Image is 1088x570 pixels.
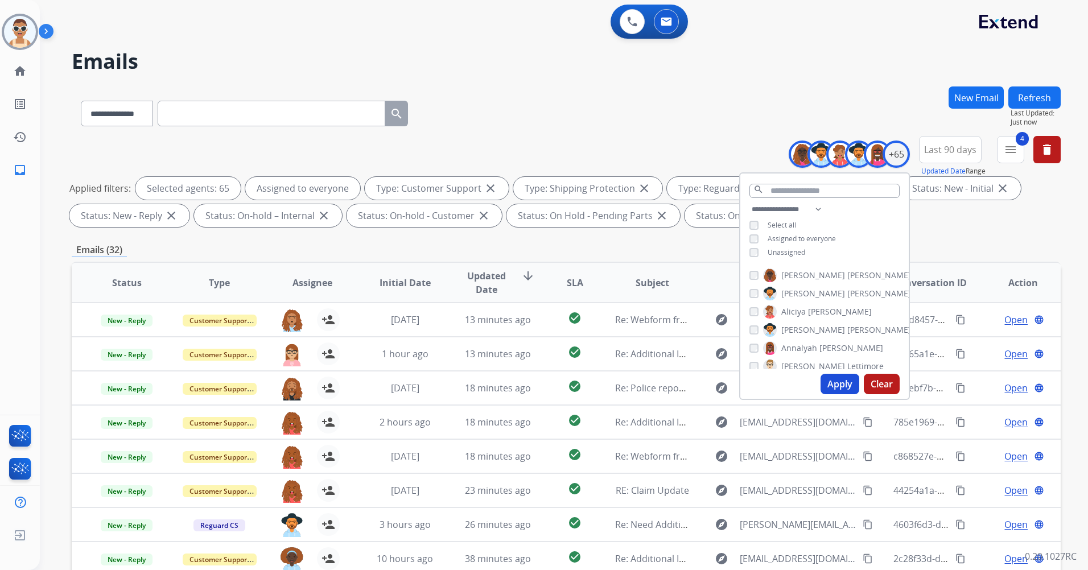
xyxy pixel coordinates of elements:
[72,50,1061,73] h2: Emails
[685,204,837,227] div: Status: On Hold - Servicers
[808,306,872,317] span: [PERSON_NAME]
[322,449,335,463] mat-icon: person_add
[740,415,856,429] span: [EMAIL_ADDRESS][DOMAIN_NAME]
[380,276,431,290] span: Initial Date
[847,270,911,281] span: [PERSON_NAME]
[183,485,257,497] span: Customer Support
[847,361,884,372] span: Lettimore
[819,342,883,354] span: [PERSON_NAME]
[465,484,531,497] span: 23 minutes ago
[281,342,303,366] img: agent-avatar
[13,163,27,177] mat-icon: inbox
[1004,381,1028,395] span: Open
[1016,132,1029,146] span: 4
[317,209,331,222] mat-icon: close
[1004,347,1028,361] span: Open
[715,552,728,565] mat-icon: explore
[322,347,335,361] mat-icon: person_add
[183,451,257,463] span: Customer Support
[893,552,1064,565] span: 2c28f33d-df45-41ea-9437-0849c2270ce5
[461,269,512,296] span: Updated Date
[955,349,966,359] mat-icon: content_copy
[322,415,335,429] mat-icon: person_add
[740,449,856,463] span: [EMAIL_ADDRESS][DOMAIN_NAME]
[465,416,531,428] span: 18 minutes ago
[322,313,335,327] mat-icon: person_add
[365,177,509,200] div: Type: Customer Support
[69,204,189,227] div: Status: New - Reply
[568,516,582,530] mat-icon: check_circle
[740,552,856,565] span: [EMAIL_ADDRESS][DOMAIN_NAME]
[740,484,856,497] span: [EMAIL_ADDRESS][DOMAIN_NAME]
[465,313,531,326] span: 13 minutes ago
[465,518,531,531] span: 26 minutes ago
[164,209,178,222] mat-icon: close
[281,445,303,469] img: agent-avatar
[715,381,728,395] mat-icon: explore
[655,209,669,222] mat-icon: close
[1004,518,1028,531] span: Open
[568,345,582,359] mat-icon: check_circle
[281,479,303,503] img: agent-avatar
[1004,484,1028,497] span: Open
[13,97,27,111] mat-icon: list_alt
[955,519,966,530] mat-icon: content_copy
[292,276,332,290] span: Assignee
[847,324,911,336] span: [PERSON_NAME]
[1011,118,1061,127] span: Just now
[390,107,403,121] mat-icon: search
[477,209,491,222] mat-icon: close
[347,204,502,227] div: Status: On-hold - Customer
[715,415,728,429] mat-icon: explore
[281,411,303,435] img: agent-avatar
[1004,313,1028,327] span: Open
[568,311,582,325] mat-icon: check_circle
[183,554,257,565] span: Customer Support
[615,382,721,394] span: Re: Police report needed
[955,554,966,564] mat-icon: content_copy
[521,269,535,283] mat-icon: arrow_downward
[781,288,845,299] span: [PERSON_NAME]
[883,141,910,168] div: +65
[1040,143,1054,156] mat-icon: delete
[893,450,1070,462] span: c868527e-4353-451d-a955-1d2deb772a4a
[821,374,859,394] button: Apply
[377,552,433,565] span: 10 hours ago
[380,518,431,531] span: 3 hours ago
[322,484,335,497] mat-icon: person_add
[4,16,36,48] img: avatar
[183,349,257,361] span: Customer Support
[101,417,153,429] span: New - Reply
[391,313,419,326] span: [DATE]
[1034,349,1044,359] mat-icon: language
[391,450,419,462] span: [DATE]
[568,482,582,495] mat-icon: check_circle
[209,276,230,290] span: Type
[949,86,1004,109] button: New Email
[183,383,257,395] span: Customer Support
[101,554,153,565] span: New - Reply
[391,382,419,394] span: [DATE]
[69,181,131,195] p: Applied filters:
[863,485,873,495] mat-icon: content_copy
[893,518,1068,531] span: 4603f6d3-deaa-44e1-9ec4-e50681db318e
[616,484,689,497] span: RE: Claim Update
[921,166,986,176] span: Range
[894,276,967,290] span: Conversation ID
[996,181,1009,195] mat-icon: close
[1004,552,1028,565] span: Open
[667,177,780,200] div: Type: Reguard CS
[513,177,662,200] div: Type: Shipping Protection
[281,377,303,400] img: agent-avatar
[1025,550,1077,563] p: 0.20.1027RC
[101,451,153,463] span: New - Reply
[924,147,976,152] span: Last 90 days
[568,414,582,427] mat-icon: check_circle
[101,383,153,395] span: New - Reply
[1004,449,1028,463] span: Open
[101,349,153,361] span: New - Reply
[1034,519,1044,530] mat-icon: language
[13,130,27,144] mat-icon: history
[322,518,335,531] mat-icon: person_add
[637,181,651,195] mat-icon: close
